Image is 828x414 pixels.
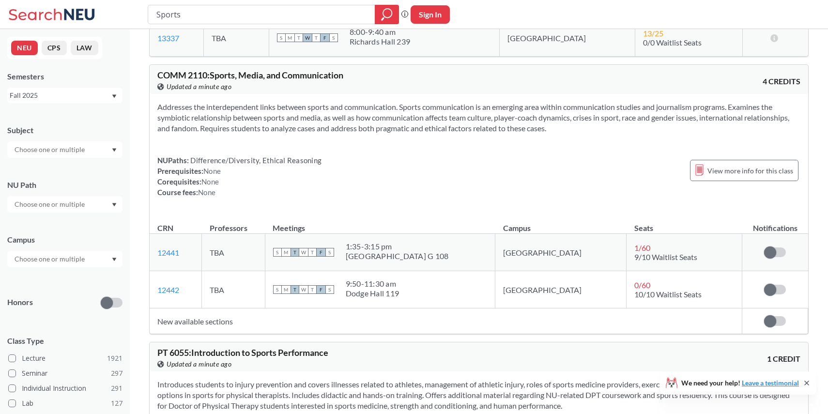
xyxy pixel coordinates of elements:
[643,29,663,38] span: 13 / 25
[202,234,265,271] td: TBA
[312,33,321,42] span: T
[7,336,123,346] span: Class Type
[317,285,325,294] span: F
[634,290,702,299] span: 10/10 Waitlist Seats
[112,94,117,98] svg: Dropdown arrow
[350,27,410,37] div: 8:00 - 9:40 am
[167,359,231,369] span: Updated a minute ago
[10,253,91,265] input: Choose one or multiple
[42,41,67,55] button: CPS
[742,379,799,387] a: Leave a testimonial
[111,368,123,379] span: 297
[111,398,123,409] span: 127
[495,213,627,234] th: Campus
[707,165,793,177] span: View more info for this class
[329,33,338,42] span: S
[189,156,322,165] span: Difference/Diversity, Ethical Reasoning
[308,248,317,257] span: T
[277,33,286,42] span: S
[499,19,635,57] td: [GEOGRAPHIC_DATA]
[155,6,368,23] input: Class, professor, course number, "phrase"
[7,251,123,267] div: Dropdown arrow
[7,234,123,245] div: Campus
[350,37,410,46] div: Richards Hall 239
[634,243,650,252] span: 1 / 60
[308,285,317,294] span: T
[763,76,800,87] span: 4 CREDITS
[634,252,697,261] span: 9/10 Waitlist Seats
[495,271,627,308] td: [GEOGRAPHIC_DATA]
[346,251,449,261] div: [GEOGRAPHIC_DATA] G 108
[299,248,308,257] span: W
[495,234,627,271] td: [GEOGRAPHIC_DATA]
[273,248,282,257] span: S
[8,397,123,410] label: Lab
[282,285,291,294] span: M
[157,102,800,134] section: Addresses the interdependent links between sports and communication. Sports communication is an e...
[157,347,328,358] span: PT 6055 : Introduction to Sports Performance
[273,285,282,294] span: S
[286,33,294,42] span: M
[112,258,117,261] svg: Dropdown arrow
[299,285,308,294] span: W
[11,41,38,55] button: NEU
[112,203,117,207] svg: Dropdown arrow
[157,33,179,43] a: 13337
[375,5,399,24] div: magnifying glass
[643,38,702,47] span: 0/0 Waitlist Seats
[107,353,123,364] span: 1921
[157,248,179,257] a: 12441
[282,248,291,257] span: M
[71,41,98,55] button: LAW
[7,88,123,103] div: Fall 2025Dropdown arrow
[198,188,215,197] span: None
[346,242,449,251] div: 1:35 - 3:15 pm
[201,177,219,186] span: None
[10,144,91,155] input: Choose one or multiple
[10,90,111,101] div: Fall 2025
[7,71,123,82] div: Semesters
[317,248,325,257] span: F
[203,19,269,57] td: TBA
[8,382,123,395] label: Individual Instruction
[157,285,179,294] a: 12442
[411,5,450,24] button: Sign In
[112,148,117,152] svg: Dropdown arrow
[7,196,123,213] div: Dropdown arrow
[321,33,329,42] span: F
[157,223,173,233] div: CRN
[8,367,123,380] label: Seminar
[203,167,221,175] span: None
[303,33,312,42] span: W
[111,383,123,394] span: 291
[767,353,800,364] span: 1 CREDIT
[294,33,303,42] span: T
[10,199,91,210] input: Choose one or multiple
[325,248,334,257] span: S
[167,81,231,92] span: Updated a minute ago
[157,379,800,411] section: Introduces students to injury prevention and covers illnesses related to athletes, management of ...
[346,279,399,289] div: 9:50 - 11:30 am
[634,280,650,290] span: 0 / 60
[346,289,399,298] div: Dodge Hall 119
[742,213,808,234] th: Notifications
[150,308,742,334] td: New available sections
[7,125,123,136] div: Subject
[7,180,123,190] div: NU Path
[157,70,343,80] span: COMM 2110 : Sports, Media, and Communication
[291,248,299,257] span: T
[8,352,123,365] label: Lecture
[7,297,33,308] p: Honors
[265,213,495,234] th: Meetings
[381,8,393,21] svg: magnifying glass
[202,271,265,308] td: TBA
[157,155,322,198] div: NUPaths: Prerequisites: Corequisites: Course fees:
[681,380,799,386] span: We need your help!
[325,285,334,294] span: S
[291,285,299,294] span: T
[627,213,742,234] th: Seats
[202,213,265,234] th: Professors
[7,141,123,158] div: Dropdown arrow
